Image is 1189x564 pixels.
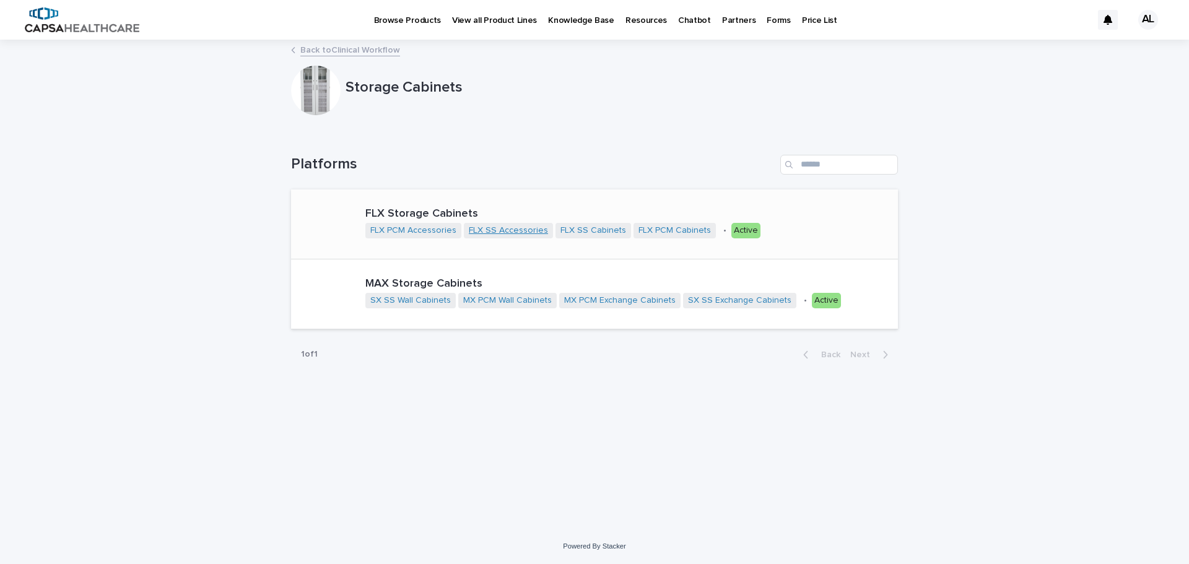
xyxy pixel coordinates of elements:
[564,295,676,306] a: MX PCM Exchange Cabinets
[845,349,898,360] button: Next
[365,277,893,291] p: MAX Storage Cabinets
[563,542,625,550] a: Powered By Stacker
[300,42,400,56] a: Back toClinical Workflow
[291,339,328,370] p: 1 of 1
[723,225,726,236] p: •
[850,350,878,359] span: Next
[370,295,451,306] a: SX SS Wall Cabinets
[804,295,807,306] p: •
[469,225,548,236] a: FLX SS Accessories
[463,295,552,306] a: MX PCM Wall Cabinets
[793,349,845,360] button: Back
[731,223,760,238] div: Active
[365,207,873,221] p: FLX Storage Cabinets
[291,259,898,329] a: MAX Storage CabinetsSX SS Wall Cabinets MX PCM Wall Cabinets MX PCM Exchange Cabinets SX SS Excha...
[370,225,456,236] a: FLX PCM Accessories
[346,79,893,97] p: Storage Cabinets
[688,295,791,306] a: SX SS Exchange Cabinets
[638,225,711,236] a: FLX PCM Cabinets
[25,7,139,32] img: B5p4sRfuTuC72oLToeu7
[291,155,775,173] h1: Platforms
[1138,10,1158,30] div: AL
[780,155,898,175] input: Search
[812,293,841,308] div: Active
[814,350,840,359] span: Back
[291,189,898,259] a: FLX Storage CabinetsFLX PCM Accessories FLX SS Accessories FLX SS Cabinets FLX PCM Cabinets •Active
[560,225,626,236] a: FLX SS Cabinets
